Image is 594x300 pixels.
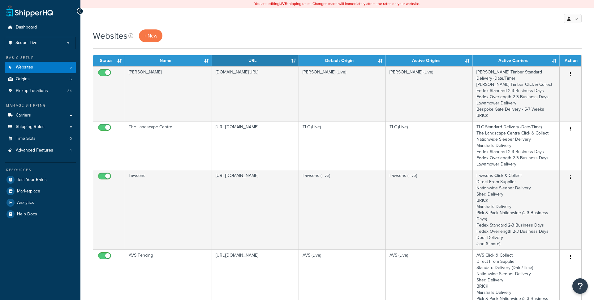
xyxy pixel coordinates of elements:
span: 5 [70,65,72,70]
td: [PERSON_NAME] Timber Standard Delivery (Date/Time) [PERSON_NAME] Timber Click & Collect Fedex Sta... [473,66,560,121]
td: TLC (Live) [299,121,386,170]
li: Time Slots [5,133,76,144]
span: 0 [70,136,72,141]
td: [DOMAIN_NAME][URL] [212,66,299,121]
span: Analytics [17,200,34,205]
td: TLC (Live) [386,121,473,170]
span: Marketplace [17,189,40,194]
li: Origins [5,73,76,85]
span: 6 [70,77,72,82]
td: [PERSON_NAME] (Live) [299,66,386,121]
b: LIVE [279,1,287,7]
th: Active Carriers: activate to sort column ascending [473,55,560,66]
a: Pickup Locations 34 [5,85,76,97]
span: 4 [70,148,72,153]
a: Analytics [5,197,76,208]
th: Name: activate to sort column ascending [125,55,212,66]
span: Origins [16,77,30,82]
th: Action [560,55,581,66]
span: Carriers [16,113,31,118]
li: Pickup Locations [5,85,76,97]
th: Default Origin: activate to sort column ascending [299,55,386,66]
span: Pickup Locations [16,88,48,94]
span: Help Docs [17,212,37,217]
a: Advanced Features 4 [5,145,76,156]
a: Test Your Rates [5,174,76,185]
span: Test Your Rates [17,177,47,183]
td: [PERSON_NAME] [125,66,212,121]
th: URL: activate to sort column ascending [212,55,299,66]
div: Resources [5,167,76,173]
a: Time Slots 0 [5,133,76,144]
div: Basic Setup [5,55,76,60]
td: [PERSON_NAME] (Live) [386,66,473,121]
td: Lawsons [125,170,212,249]
button: Open Resource Center [572,278,588,294]
span: Shipping Rules [16,124,45,130]
a: ShipperHQ Home [6,5,53,17]
span: Scope: Live [15,40,37,46]
td: [URL][DOMAIN_NAME] [212,170,299,249]
th: Active Origins: activate to sort column ascending [386,55,473,66]
span: 34 [67,88,72,94]
span: + New [144,32,157,39]
h1: Websites [93,30,127,42]
td: Lawsons Click & Collect Direct From Supplier Nationwide Sleeper Delivery Shed Delivery BRICK Mars... [473,170,560,249]
a: Shipping Rules [5,121,76,133]
a: Marketplace [5,186,76,197]
div: Manage Shipping [5,103,76,108]
li: Websites [5,62,76,73]
td: [URL][DOMAIN_NAME] [212,121,299,170]
td: Lawsons (Live) [386,170,473,249]
td: TLC Standard Delivery (Date/Time) The Landscape Centre Click & Collect Nationwide Sleeper Deliver... [473,121,560,170]
span: Time Slots [16,136,36,141]
span: Dashboard [16,25,37,30]
td: Lawsons (Live) [299,170,386,249]
a: Help Docs [5,209,76,220]
a: Websites 5 [5,62,76,73]
a: + New [139,29,162,42]
span: Advanced Features [16,148,53,153]
th: Status: activate to sort column ascending [93,55,125,66]
a: Carriers [5,110,76,121]
span: Websites [16,65,33,70]
a: Dashboard [5,22,76,33]
td: The Landscape Centre [125,121,212,170]
li: Advanced Features [5,145,76,156]
a: Origins 6 [5,73,76,85]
